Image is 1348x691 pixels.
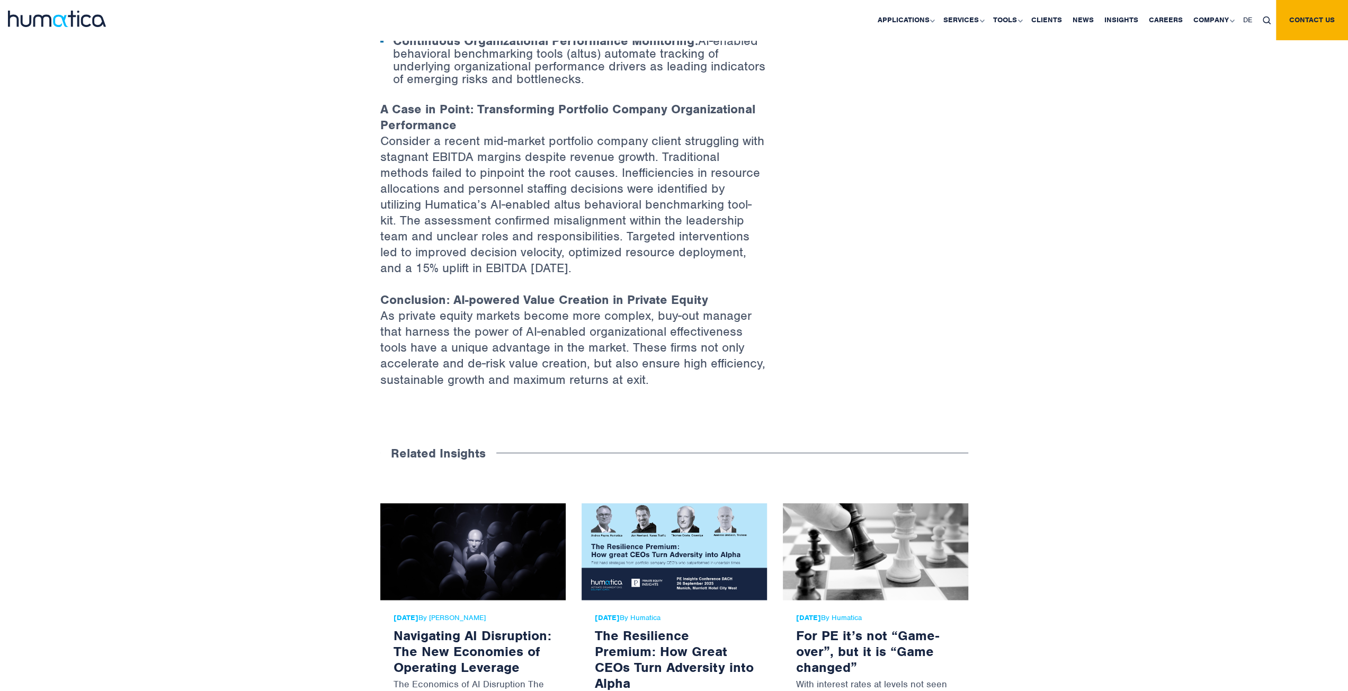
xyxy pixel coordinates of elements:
[394,626,551,675] a: Navigating AI Disruption: The New Economies of Operating Leverage
[380,503,566,600] img: Navigating AI Disruption: The New Economies of Operating Leverage
[380,34,767,85] li: AI-enabled behavioral benchmarking tools (altus) automate tracking of underlying organizational p...
[394,613,418,622] strong: [DATE]
[1263,16,1271,24] img: search_icon
[595,613,620,622] strong: [DATE]
[796,626,939,675] a: For PE it’s not “Game-over”, but it is “Game changed”
[394,613,552,622] span: By [PERSON_NAME]
[783,503,968,600] img: For PE it’s not “Game-over”, but it is “Game changed”
[582,503,767,600] img: The Resilience Premium: How Great CEOs Turn Adversity into Alpha
[796,613,955,622] span: By Humatica
[380,292,708,308] strong: Conclusion: AI-powered Value Creation in Private Equity
[1243,15,1252,24] span: DE
[380,101,767,292] p: Consider a recent mid-market portfolio company client struggling with stagnant EBITDA margins des...
[380,101,755,133] strong: A Case in Point: Transforming Portfolio Company Organizational Performance
[595,613,754,622] span: By Humatica
[595,626,754,691] a: The Resilience Premium: How Great CEOs Turn Adversity into Alpha
[393,33,698,49] strong: Continuous Organizational Performance Monitoring:
[8,11,106,27] img: logo
[380,292,767,403] p: As private equity markets become more complex, buy-out manager that harness the power of AI-enabl...
[380,435,496,471] h3: Related Insights
[796,613,821,622] strong: [DATE]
